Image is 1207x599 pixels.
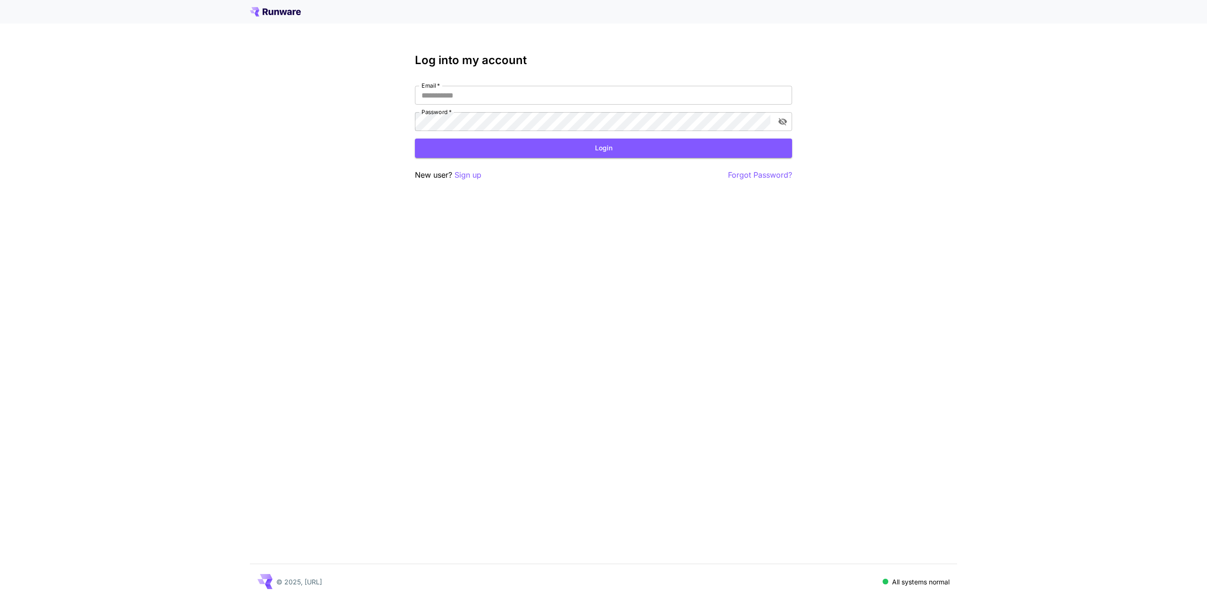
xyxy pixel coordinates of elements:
[455,169,481,181] button: Sign up
[276,577,322,587] p: © 2025, [URL]
[422,108,452,116] label: Password
[728,169,792,181] button: Forgot Password?
[415,54,792,67] h3: Log into my account
[422,82,440,90] label: Email
[774,113,791,130] button: toggle password visibility
[892,577,950,587] p: All systems normal
[415,139,792,158] button: Login
[415,169,481,181] p: New user?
